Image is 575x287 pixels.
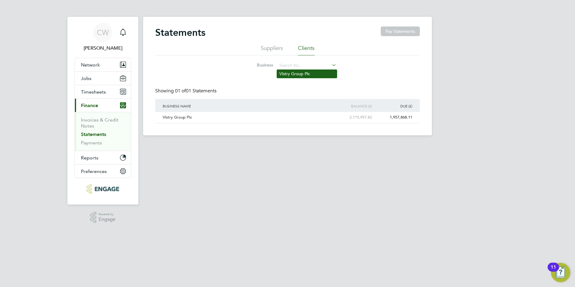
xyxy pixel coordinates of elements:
a: Payments [81,140,102,146]
li: Vistry Group Plc [277,70,337,78]
span: 01 of [175,88,186,94]
span: Jobs [81,76,91,81]
button: Pay Statements [381,26,420,36]
div: Vistry Group Plc [161,112,333,123]
a: Statements [81,131,106,137]
div: Finance [75,112,131,151]
a: Vistry Group Plc2,115,957.821,957,868.11 [161,112,414,117]
span: Network [81,62,100,68]
span: Engage [99,217,115,222]
span: Preferences [81,168,107,174]
h2: Statements [155,26,205,39]
div: Business Name [161,99,333,113]
button: Timesheets [75,85,131,98]
a: Invoices & Credit Notes [81,117,118,129]
button: Open Resource Center, 11 new notifications [551,263,570,282]
span: Reports [81,155,98,161]
span: Powered by [99,212,115,217]
a: Go to home page [75,184,131,194]
li: Suppliers [261,45,283,55]
input: Search for... [277,61,337,70]
nav: Main navigation [67,17,138,205]
button: Jobs [75,72,131,85]
button: Finance [75,99,131,112]
div: 11 [551,267,556,275]
img: northbuildrecruit-logo-retina.png [87,184,119,194]
label: Business [238,62,273,68]
span: CW [97,29,109,36]
div: Showing [155,88,218,94]
div: Balance (£) [333,99,373,113]
li: Clients [298,45,315,55]
span: Claire Waldron [75,45,131,52]
a: Powered byEngage [90,212,116,223]
button: Preferences [75,165,131,178]
a: CW[PERSON_NAME] [75,23,131,52]
div: 2,115,957.82 [333,112,373,123]
span: Timesheets [81,89,106,95]
button: Reports [75,151,131,164]
span: 01 Statements [175,88,217,94]
button: Network [75,58,131,71]
span: Finance [81,103,98,108]
div: 1,957,868.11 [374,112,414,123]
div: Due (£) [374,99,414,113]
